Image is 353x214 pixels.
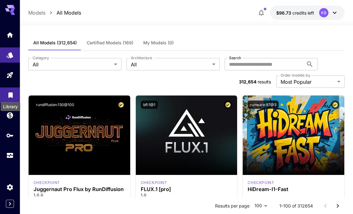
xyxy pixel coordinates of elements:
h3: Juggernaut Pro Flux by RunDiffusion [34,186,125,192]
label: Order models by [281,73,310,78]
a: Models [28,9,45,16]
label: Architecture [131,55,152,60]
span: Most Popular [281,78,335,86]
nav: breadcrumb [28,9,81,16]
div: Usage [6,152,14,159]
div: Home [6,31,14,39]
span: My Models (0) [143,40,174,46]
div: Library [1,102,20,111]
div: HiDream Fast [248,180,274,185]
button: bfl:1@1 [141,100,158,109]
p: 1.0 [141,192,232,198]
div: Library [7,90,14,98]
span: All Models (312,654) [33,40,77,46]
button: rundiffusion:130@100 [34,100,77,109]
span: 312,654 [239,79,256,84]
label: Search [229,55,241,60]
div: KB [319,8,328,17]
button: Certified Model – Vetted for best performance and includes a commercial license. [224,100,232,109]
button: $96.72649KB [270,6,345,20]
button: Certified Model – Vetted for best performance and includes a commercial license. [331,100,339,109]
div: $96.72649 [276,10,314,16]
a: All Models [57,9,81,16]
button: Certified Model – Vetted for best performance and includes a commercial license. [117,100,125,109]
div: FLUX.1 D [34,180,60,185]
div: Playground [6,71,14,79]
div: fluxpro [141,180,167,185]
div: API Keys [6,132,14,139]
h3: HiDream-I1-Fast [248,186,339,192]
div: Models [6,50,14,57]
span: results [258,79,271,84]
button: Expand sidebar [6,200,14,208]
p: 1.0.0 [34,192,125,198]
h3: FLUX.1 [pro] [141,186,232,192]
p: Results per page [215,203,250,209]
div: Settings [6,183,14,191]
button: runware:97@3 [248,100,279,109]
p: checkpoint [34,180,60,185]
span: All [33,61,112,68]
span: $96.73 [276,10,292,16]
p: 1–100 of 312654 [279,203,313,209]
div: Wallet [6,111,14,119]
label: Category [33,55,49,60]
div: 100 [252,201,269,210]
button: Go to next page [332,200,344,212]
span: credits left [292,10,314,16]
span: All [131,61,210,68]
p: checkpoint [141,180,167,185]
span: Certified Models (169) [87,40,133,46]
p: checkpoint [248,180,274,185]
